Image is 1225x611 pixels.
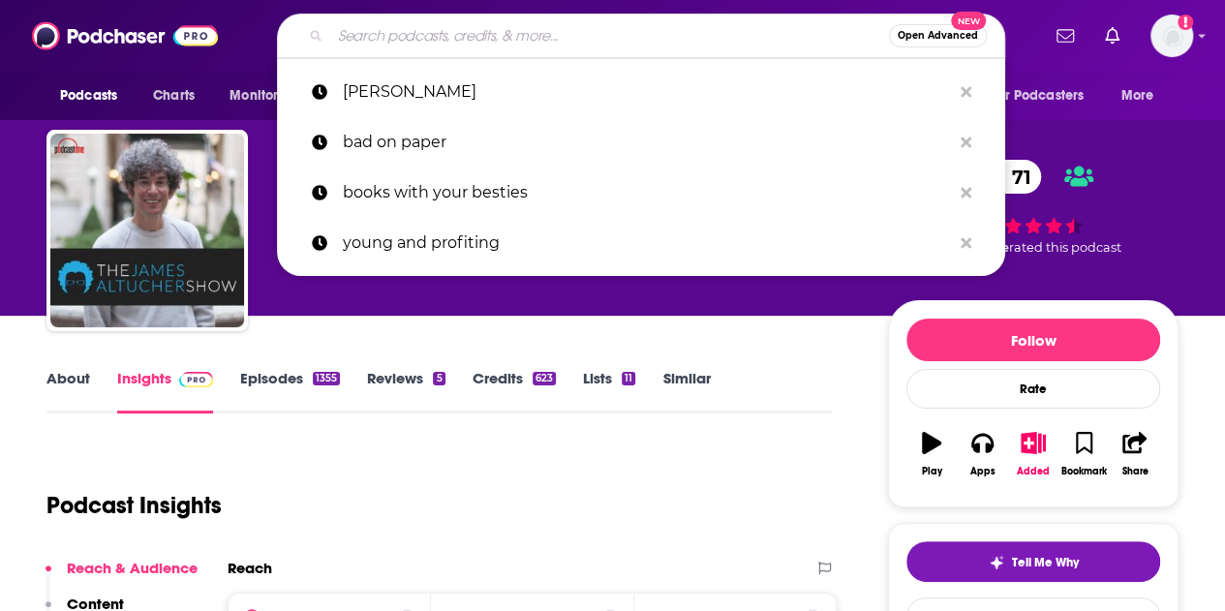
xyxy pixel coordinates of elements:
div: Bookmark [1061,466,1107,477]
a: Credits623 [473,369,556,413]
span: Open Advanced [898,31,978,41]
button: open menu [1108,77,1179,114]
span: Logged in as SarahCBreivogel [1150,15,1193,57]
div: Search podcasts, credits, & more... [277,14,1005,58]
div: Play [922,466,942,477]
a: Episodes1355 [240,369,340,413]
span: For Podcasters [991,82,1084,109]
a: Reviews5 [367,369,444,413]
a: About [46,369,90,413]
img: Podchaser Pro [179,372,213,387]
button: open menu [978,77,1112,114]
button: Bookmark [1058,419,1109,489]
p: Reach & Audience [67,559,198,577]
a: Show notifications dropdown [1097,19,1127,52]
span: More [1121,82,1154,109]
button: open menu [46,77,142,114]
a: Charts [140,77,206,114]
button: Added [1008,419,1058,489]
h2: Reach [228,559,272,577]
span: Tell Me Why [1012,555,1079,570]
button: Reach & Audience [46,559,198,595]
input: Search podcasts, credits, & more... [330,20,889,51]
button: Open AdvancedNew [889,24,987,47]
a: Lists11 [583,369,635,413]
div: 5 [433,372,444,385]
img: tell me why sparkle [989,555,1004,570]
div: 1355 [313,372,340,385]
span: Charts [153,82,195,109]
span: Podcasts [60,82,117,109]
div: Added [1017,466,1050,477]
div: 11 [622,372,635,385]
a: Show notifications dropdown [1049,19,1082,52]
span: rated this podcast [1009,240,1121,255]
button: tell me why sparkleTell Me Why [906,541,1160,582]
span: New [951,12,986,30]
a: books with your besties [277,168,1005,218]
h1: Podcast Insights [46,491,222,520]
button: Follow [906,319,1160,361]
button: Show profile menu [1150,15,1193,57]
p: young and profiting [343,218,951,268]
a: [PERSON_NAME] [277,67,1005,117]
div: Apps [970,466,995,477]
a: 71 [973,160,1041,194]
a: bad on paper [277,117,1005,168]
p: books with your besties [343,168,951,218]
button: Apps [957,419,1007,489]
p: james altucher [343,67,951,117]
div: 71 13 peoplerated this podcast [888,147,1179,267]
a: InsightsPodchaser Pro [117,369,213,413]
p: bad on paper [343,117,951,168]
span: Monitoring [230,82,298,109]
img: Podchaser - Follow, Share and Rate Podcasts [32,17,218,54]
a: Similar [662,369,710,413]
button: open menu [216,77,323,114]
div: 623 [533,372,556,385]
span: 71 [993,160,1041,194]
button: Play [906,419,957,489]
div: Rate [906,369,1160,409]
img: The James Altucher Show [50,134,244,327]
a: young and profiting [277,218,1005,268]
div: Share [1121,466,1148,477]
img: User Profile [1150,15,1193,57]
svg: Add a profile image [1178,15,1193,30]
button: Share [1110,419,1160,489]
